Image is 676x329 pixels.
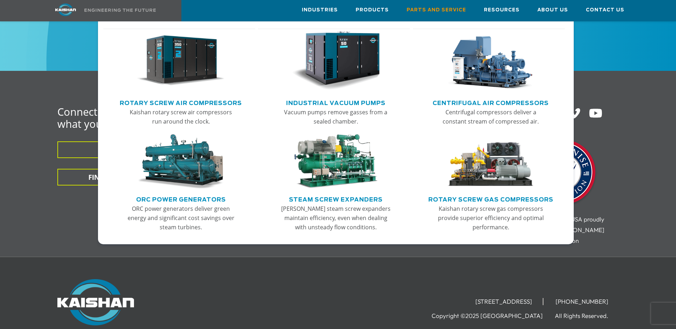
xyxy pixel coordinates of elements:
[435,108,546,126] p: Centrifugal compressors deliver a constant stream of compressed air.
[433,97,549,108] a: Centrifugal Air Compressors
[555,312,619,319] li: All Rights Reserved.
[465,298,543,305] li: [STREET_ADDRESS]
[137,134,225,189] img: thumb-ORC-Power-Generators
[57,105,181,131] span: Connect with us and find what you need right now.
[537,0,568,20] a: About Us
[120,97,242,108] a: Rotary Screw Air Compressors
[292,134,380,189] img: thumb-Steam-Screw-Expanders
[407,6,466,14] span: Parts and Service
[432,312,553,319] li: Copyright ©2025 [GEOGRAPHIC_DATA]
[302,0,338,20] a: Industries
[522,215,604,244] span: [PERSON_NAME] USA proudly supports the [PERSON_NAME] Foundation
[84,9,156,12] img: Engineering the future
[537,6,568,14] span: About Us
[137,31,225,90] img: thumb-Rotary-Screw-Air-Compressors
[292,31,380,90] img: thumb-Industrial-Vacuum-Pumps
[428,193,553,204] a: Rotary Screw Gas Compressors
[435,204,546,232] p: Kaishan rotary screw gas compressors provide superior efficiency and optimal performance.
[447,31,535,90] img: thumb-Centrifugal-Air-Compressors
[125,204,237,232] p: ORC power generators deliver green energy and significant cost savings over steam turbines.
[586,6,624,14] span: Contact Us
[568,108,580,119] img: Vimeo
[280,108,391,126] p: Vacuum pumps remove gasses from a sealed chamber.
[57,141,189,158] button: CONTACT US
[125,108,237,126] p: Kaishan rotary screw air compressors run around the clock.
[136,193,226,204] a: ORC Power Generators
[286,97,386,108] a: Industrial Vacuum Pumps
[356,6,389,14] span: Products
[302,6,338,14] span: Industries
[545,298,619,305] li: [PHONE_NUMBER]
[57,169,189,186] button: FIND A DISTRIBUTOR
[280,204,391,232] p: [PERSON_NAME] steam screw expanders maintain efficiency, even when dealing with unsteady flow con...
[586,0,624,20] a: Contact Us
[484,0,520,20] a: Resources
[289,193,383,204] a: Steam Screw Expanders
[407,0,466,20] a: Parts and Service
[589,106,603,120] img: Youtube
[39,4,92,16] img: kaishan logo
[356,0,389,20] a: Products
[484,6,520,14] span: Resources
[57,279,134,325] img: Kaishan
[447,134,535,189] img: thumb-Rotary-Screw-Gas-Compressors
